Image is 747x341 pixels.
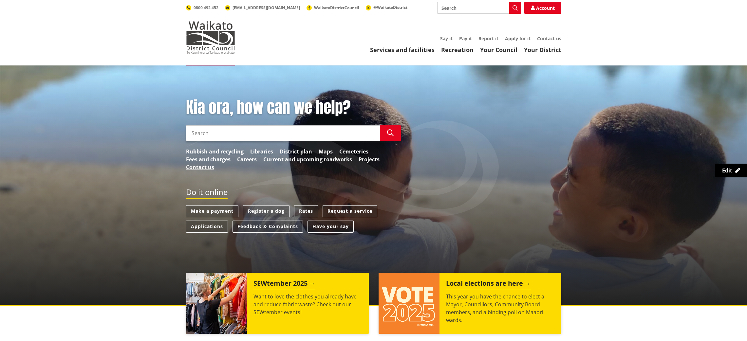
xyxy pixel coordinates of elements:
[446,293,555,324] p: This year you have the chance to elect a Mayor, Councillors, Community Board members, and a bindi...
[263,155,352,163] a: Current and upcoming roadworks
[233,221,303,233] a: Feedback & Complaints
[186,125,380,141] input: Search input
[715,164,747,177] a: Edit
[524,46,561,54] a: Your District
[186,273,247,334] img: SEWtember
[186,163,214,171] a: Contact us
[186,21,235,54] img: Waikato District Council - Te Kaunihera aa Takiwaa o Waikato
[194,5,218,10] span: 0800 492 452
[440,35,453,42] a: Say it
[319,148,333,155] a: Maps
[186,221,228,233] a: Applications
[250,148,273,155] a: Libraries
[480,46,517,54] a: Your Council
[478,35,498,42] a: Report it
[294,205,318,217] a: Rates
[339,148,368,155] a: Cemeteries
[186,5,218,10] a: 0800 492 452
[370,46,435,54] a: Services and facilities
[186,188,228,199] h2: Do it online
[186,98,401,117] h1: Kia ora, how can we help?
[722,167,732,174] span: Edit
[459,35,472,42] a: Pay it
[186,148,244,155] a: Rubbish and recycling
[243,205,289,217] a: Register a dog
[186,205,238,217] a: Make a payment
[505,35,531,42] a: Apply for it
[314,5,359,10] span: WaikatoDistrictCouncil
[233,5,300,10] span: [EMAIL_ADDRESS][DOMAIN_NAME]
[446,279,531,289] h2: Local elections are here
[308,221,354,233] a: Have your say
[186,273,369,334] a: SEWtember 2025 Want to love the clothes you already have and reduce fabric waste? Check out our S...
[373,5,407,10] span: @WaikatoDistrict
[379,273,439,334] img: Vote 2025
[186,155,231,163] a: Fees and charges
[237,155,257,163] a: Careers
[524,2,561,14] a: Account
[366,5,407,10] a: @WaikatoDistrict
[537,35,561,42] a: Contact us
[441,46,474,54] a: Recreation
[307,5,359,10] a: WaikatoDistrictCouncil
[253,279,315,289] h2: SEWtember 2025
[323,205,377,217] a: Request a service
[359,155,380,163] a: Projects
[253,293,362,316] p: Want to love the clothes you already have and reduce fabric waste? Check out our SEWtember events!
[280,148,312,155] a: District plan
[379,273,561,334] a: Local elections are here This year you have the chance to elect a Mayor, Councillors, Community B...
[437,2,521,14] input: Search input
[225,5,300,10] a: [EMAIL_ADDRESS][DOMAIN_NAME]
